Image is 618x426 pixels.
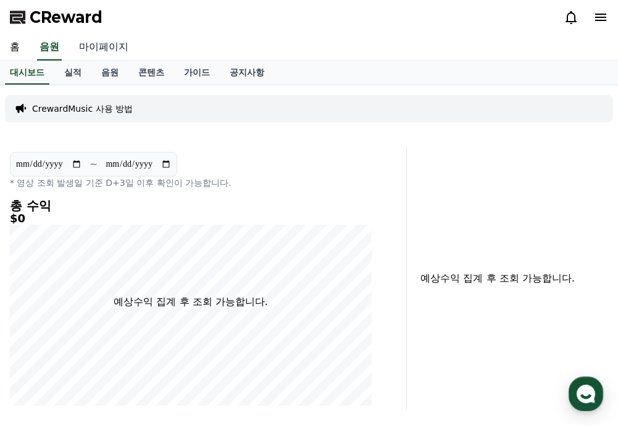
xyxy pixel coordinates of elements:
[91,61,128,85] a: 음원
[30,7,102,27] span: CReward
[174,61,220,85] a: 가이드
[417,271,578,286] p: 예상수익 집계 후 조회 가능합니다.
[81,324,159,354] a: 대화
[10,7,102,27] a: CReward
[37,35,62,61] a: 음원
[114,294,267,309] p: 예상수익 집계 후 조회 가능합니다.
[5,61,49,85] a: 대시보드
[39,342,46,352] span: 홈
[10,199,372,212] h4: 총 수익
[220,61,274,85] a: 공지사항
[4,324,81,354] a: 홈
[159,324,237,354] a: 설정
[113,343,128,353] span: 대화
[54,61,91,85] a: 실적
[191,342,206,352] span: 설정
[128,61,174,85] a: 콘텐츠
[32,102,133,115] a: CrewardMusic 사용 방법
[10,177,372,189] p: * 영상 조회 발생일 기준 D+3일 이후 확인이 가능합니다.
[90,157,98,172] p: ~
[10,212,372,225] h5: $0
[69,35,138,61] a: 마이페이지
